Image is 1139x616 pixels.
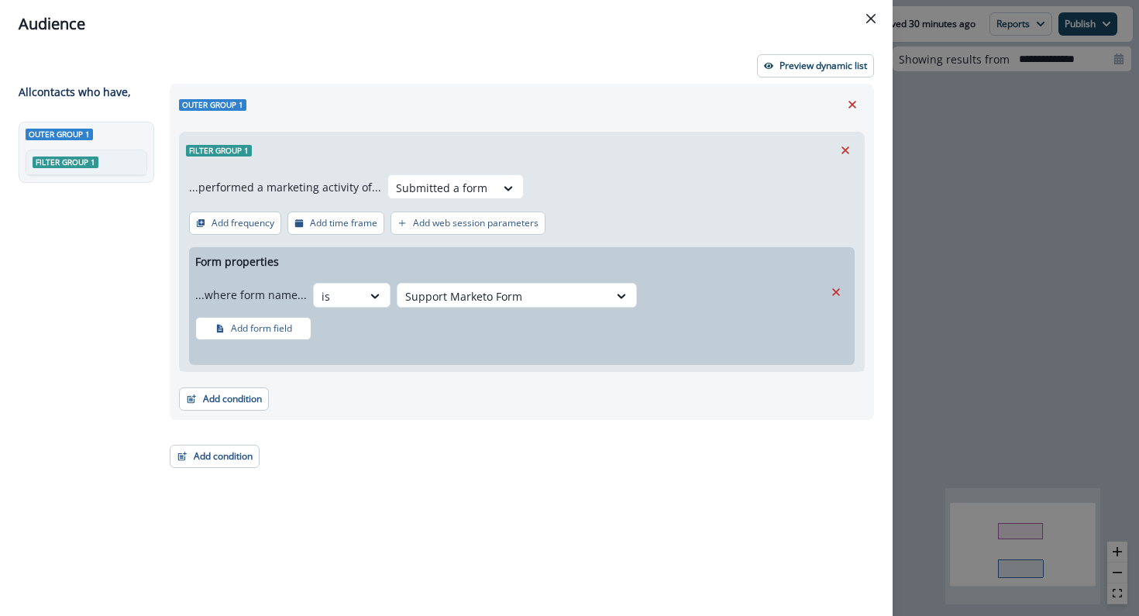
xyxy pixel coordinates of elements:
[212,218,274,229] p: Add frequency
[189,179,381,195] p: ...performed a marketing activity of...
[833,139,858,162] button: Remove
[287,212,384,235] button: Add time frame
[170,445,260,468] button: Add condition
[779,60,867,71] p: Preview dynamic list
[179,387,269,411] button: Add condition
[189,212,281,235] button: Add frequency
[33,157,98,168] span: Filter group 1
[186,145,252,157] span: Filter group 1
[19,84,131,100] p: All contact s who have,
[195,317,311,340] button: Add form field
[19,12,874,36] div: Audience
[391,212,545,235] button: Add web session parameters
[231,323,292,334] p: Add form field
[824,280,848,304] button: Remove
[179,99,246,111] span: Outer group 1
[840,93,865,116] button: Remove
[859,6,883,31] button: Close
[195,287,307,303] p: ...where form name...
[195,253,279,270] p: Form properties
[26,129,93,140] span: Outer group 1
[310,218,377,229] p: Add time frame
[413,218,539,229] p: Add web session parameters
[757,54,874,77] button: Preview dynamic list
